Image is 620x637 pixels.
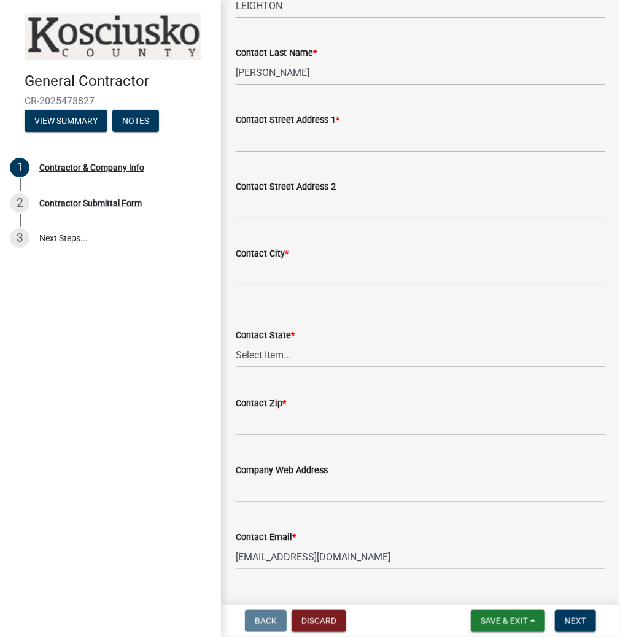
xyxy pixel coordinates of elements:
span: Save & Exit [481,616,528,626]
button: Save & Exit [471,610,545,632]
span: Next [565,616,586,626]
span: Back [255,616,277,626]
label: Company Web Address [236,466,328,475]
button: View Summary [25,110,107,132]
label: Contact Last Name [236,49,317,58]
div: 3 [10,228,29,248]
button: Next [555,610,596,632]
label: Contact Zip [236,400,286,408]
label: Contact Email [236,533,296,542]
button: Notes [112,110,159,132]
div: Contractor & Company Info [39,163,144,172]
label: Contact State [236,331,295,340]
label: Contact Street Address 1 [236,116,339,125]
button: Back [245,610,287,632]
h4: General Contractor [25,72,211,90]
wm-modal-confirm: Summary [25,117,107,126]
label: Contact Street Address 2 [236,183,336,191]
div: 1 [10,158,29,177]
wm-modal-confirm: Notes [112,117,159,126]
div: 2 [10,193,29,213]
button: Discard [292,610,346,632]
span: CR-2025473827 [25,95,196,107]
label: Contact City [236,250,289,258]
div: Contractor Submittal Form [39,199,142,207]
img: Kosciusko County, Indiana [25,13,201,60]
